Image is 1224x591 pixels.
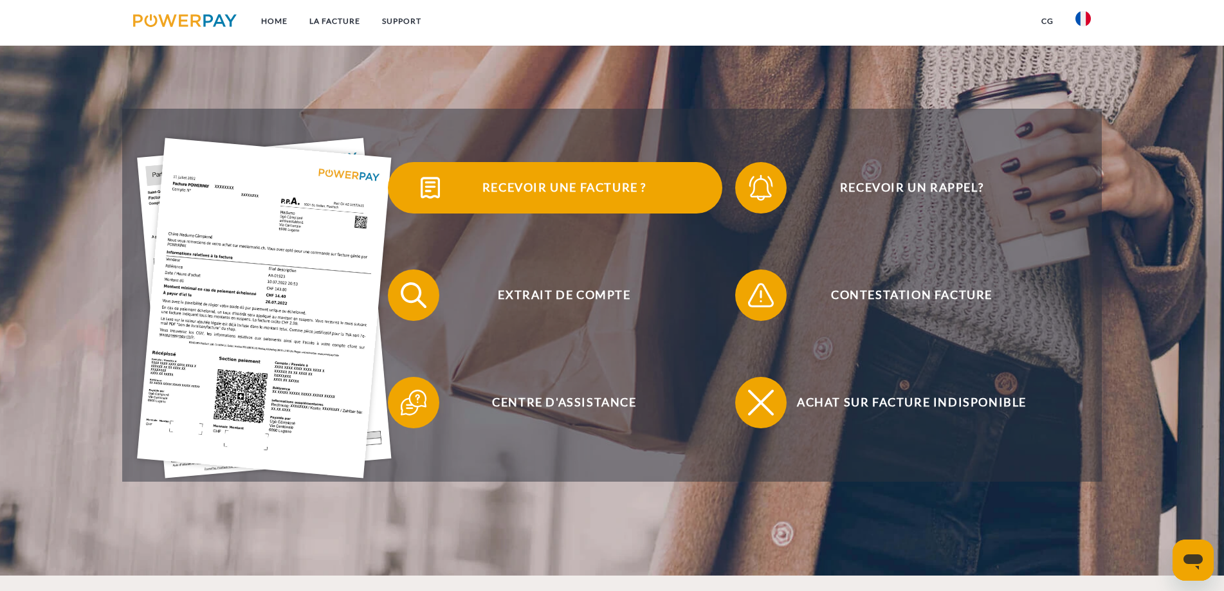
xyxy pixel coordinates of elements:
[138,138,392,478] img: single_invoice_powerpay_fr.jpg
[1030,10,1064,33] a: CG
[745,386,777,419] img: qb_close.svg
[406,377,722,428] span: Centre d'assistance
[250,10,298,33] a: Home
[388,377,722,428] button: Centre d'assistance
[298,10,371,33] a: LA FACTURE
[745,172,777,204] img: qb_bell.svg
[133,14,237,27] img: logo-powerpay.svg
[371,10,432,33] a: Support
[1075,11,1091,26] img: fr
[745,279,777,311] img: qb_warning.svg
[754,269,1069,321] span: Contestation Facture
[1173,540,1214,581] iframe: Bouton de lancement de la fenêtre de messagerie
[388,269,722,321] button: Extrait de compte
[397,279,430,311] img: qb_search.svg
[388,162,722,214] button: Recevoir une facture ?
[735,377,1070,428] button: Achat sur facture indisponible
[406,269,722,321] span: Extrait de compte
[414,172,446,204] img: qb_bill.svg
[406,162,722,214] span: Recevoir une facture ?
[754,377,1069,428] span: Achat sur facture indisponible
[735,162,1070,214] button: Recevoir un rappel?
[397,386,430,419] img: qb_help.svg
[754,162,1069,214] span: Recevoir un rappel?
[735,269,1070,321] button: Contestation Facture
